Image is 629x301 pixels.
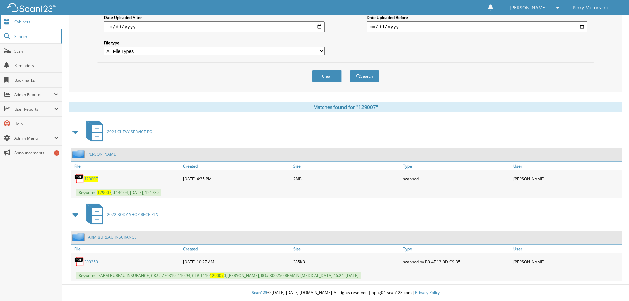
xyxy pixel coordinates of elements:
[71,245,181,253] a: File
[312,70,342,82] button: Clear
[512,245,622,253] a: User
[62,285,629,301] div: © [DATE]-[DATE] [DOMAIN_NAME]. All rights reserved | appg04-scan123-com |
[86,151,117,157] a: [PERSON_NAME]
[107,129,152,134] span: 2024 CHEVY SERVICE RO
[84,176,98,182] a: 129007
[181,255,292,268] div: [DATE] 10:27 AM
[72,150,86,158] img: folder2.png
[512,172,622,185] div: [PERSON_NAME]
[252,290,267,295] span: Scan123
[84,259,98,265] a: 300250
[107,212,158,217] span: 2022 BODY SHOP RECEIPTS
[292,162,402,170] a: Size
[74,257,84,267] img: PDF.png
[104,21,325,32] input: start
[402,162,512,170] a: Type
[14,77,59,83] span: Bookmarks
[181,172,292,185] div: [DATE] 4:35 PM
[292,255,402,268] div: 335KB
[181,245,292,253] a: Created
[76,189,161,196] span: Keywords: , $146.04, [DATE], 121739
[82,119,152,145] a: 2024 CHEVY SERVICE RO
[14,106,54,112] span: User Reports
[104,15,325,20] label: Date Uploaded After
[69,102,622,112] div: Matches found for "129007"
[573,6,609,10] span: Perry Motors Inc
[367,15,587,20] label: Date Uploaded Before
[74,174,84,184] img: PDF.png
[86,234,137,240] a: FARM BUREAU INSURANCE
[14,92,54,97] span: Admin Reports
[402,255,512,268] div: scanned by B0-4F-13-0D-C9-35
[14,19,59,25] span: Cabinets
[181,162,292,170] a: Created
[14,63,59,68] span: Reminders
[210,273,224,278] span: 129007
[72,233,86,241] img: folder2.png
[350,70,379,82] button: Search
[402,245,512,253] a: Type
[76,272,361,279] span: Keywords: FARM BUREAU INSURANCE, CK# 5776319, 110.94, CL# 1110 0, [PERSON_NAME], RO# 300250 REMAI...
[512,162,622,170] a: User
[104,40,325,46] label: File type
[14,150,59,156] span: Announcements
[7,3,56,12] img: scan123-logo-white.svg
[510,6,547,10] span: [PERSON_NAME]
[292,172,402,185] div: 2MB
[367,21,587,32] input: end
[512,255,622,268] div: [PERSON_NAME]
[14,48,59,54] span: Scan
[402,172,512,185] div: scanned
[14,121,59,127] span: Help
[292,245,402,253] a: Size
[596,269,629,301] iframe: Chat Widget
[14,135,54,141] span: Admin Menu
[415,290,440,295] a: Privacy Policy
[71,162,181,170] a: File
[82,202,158,228] a: 2022 BODY SHOP RECEIPTS
[54,150,59,156] div: 6
[97,190,111,195] span: 129007
[14,34,58,39] span: Search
